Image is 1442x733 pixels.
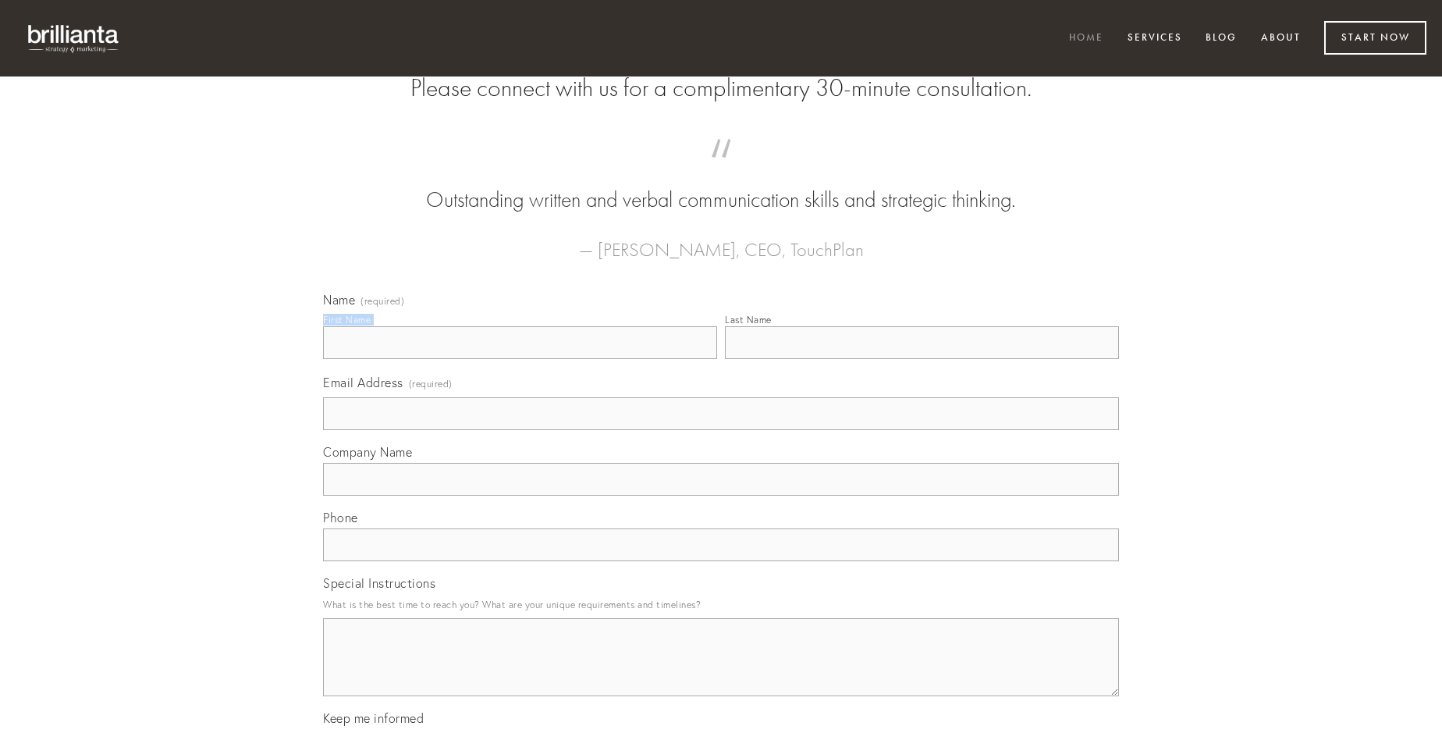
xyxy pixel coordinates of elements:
[360,297,404,306] span: (required)
[1251,26,1311,52] a: About
[323,292,355,308] span: Name
[1324,21,1426,55] a: Start Now
[16,16,133,61] img: brillianta - research, strategy, marketing
[323,314,371,326] div: First Name
[1195,26,1247,52] a: Blog
[1117,26,1192,52] a: Services
[323,710,424,726] span: Keep me informed
[348,215,1094,265] figcaption: — [PERSON_NAME], CEO, TouchPlan
[348,155,1094,215] blockquote: Outstanding written and verbal communication skills and strategic thinking.
[348,155,1094,185] span: “
[323,510,358,525] span: Phone
[323,375,403,390] span: Email Address
[725,314,772,326] div: Last Name
[323,73,1119,103] h2: Please connect with us for a complimentary 30-minute consultation.
[1059,26,1113,52] a: Home
[409,373,453,394] span: (required)
[323,594,1119,615] p: What is the best time to reach you? What are your unique requirements and timelines?
[323,444,412,460] span: Company Name
[323,575,435,591] span: Special Instructions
